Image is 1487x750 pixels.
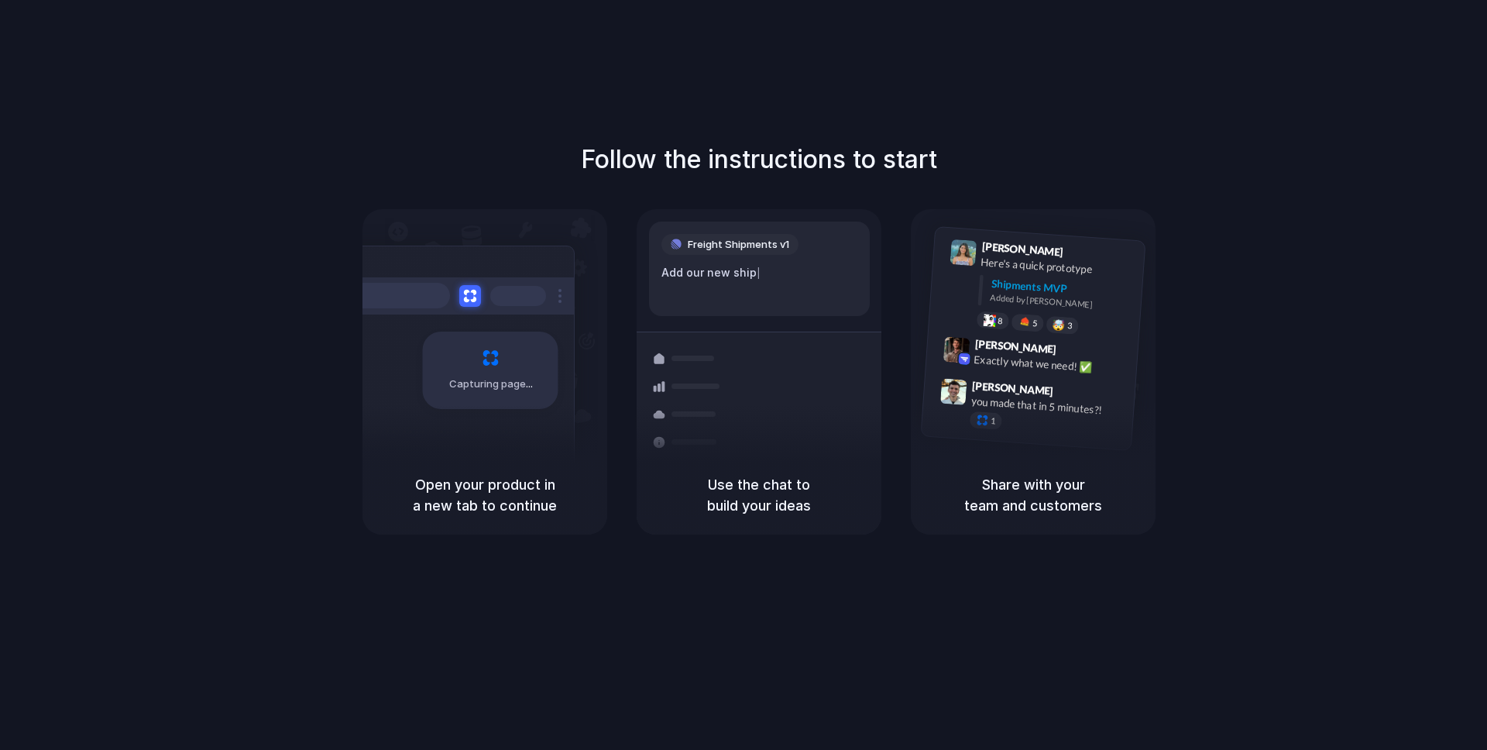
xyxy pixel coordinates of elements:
div: Exactly what we need! ✅ [974,351,1128,377]
span: Freight Shipments v1 [688,237,789,253]
h5: Use the chat to build your ideas [655,474,863,516]
div: Here's a quick prototype [980,253,1135,280]
span: 9:47 AM [1058,384,1090,403]
span: [PERSON_NAME] [972,377,1054,399]
span: | [757,267,761,279]
span: 8 [998,316,1003,325]
span: 9:41 AM [1068,245,1100,263]
span: [PERSON_NAME] [981,238,1063,260]
div: Added by [PERSON_NAME] [990,291,1132,313]
div: you made that in 5 minutes?! [970,393,1125,419]
span: 1 [991,416,996,425]
div: 🤯 [1053,319,1066,331]
span: [PERSON_NAME] [974,335,1056,357]
div: Add our new ship [661,264,857,281]
span: 3 [1067,321,1073,329]
div: Shipments MVP [991,275,1134,301]
span: 5 [1032,318,1038,327]
h5: Share with your team and customers [929,474,1137,516]
h1: Follow the instructions to start [581,141,937,178]
h5: Open your product in a new tab to continue [381,474,589,516]
span: 9:42 AM [1061,342,1093,361]
span: Capturing page [449,377,535,392]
